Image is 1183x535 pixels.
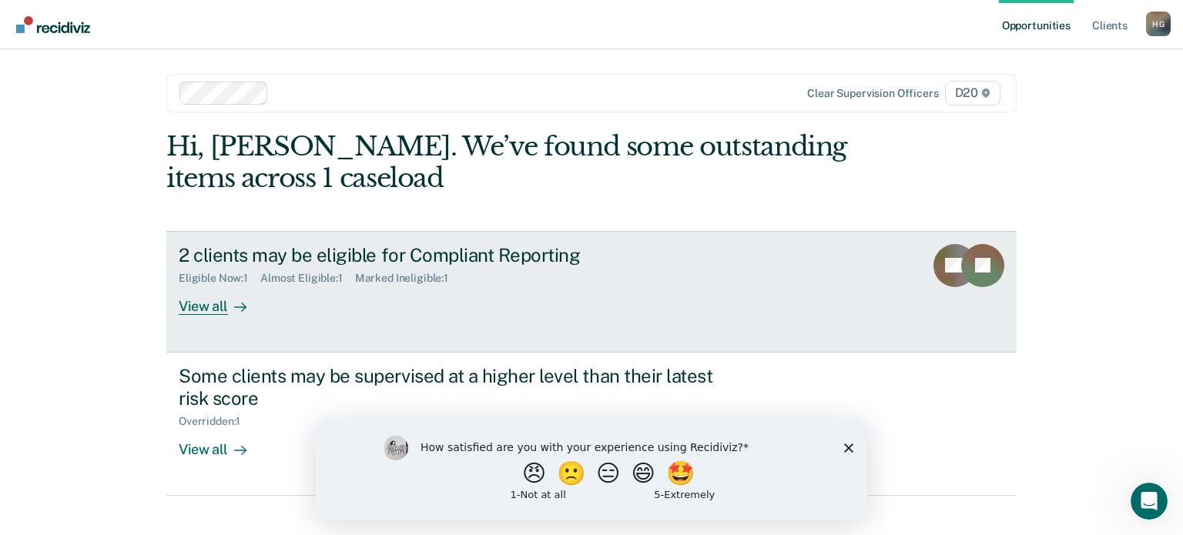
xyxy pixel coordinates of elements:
div: Overridden : 1 [179,415,253,428]
div: Eligible Now : 1 [179,272,260,285]
a: 2 clients may be eligible for Compliant ReportingEligible Now:1Almost Eligible:1Marked Ineligible... [166,231,1017,353]
span: D20 [945,81,1000,105]
iframe: Intercom live chat [1131,483,1168,520]
div: Almost Eligible : 1 [260,272,355,285]
div: Hi, [PERSON_NAME]. We’ve found some outstanding items across 1 caseload [166,131,846,194]
div: Some clients may be supervised at a higher level than their latest risk score [179,365,719,410]
iframe: Survey by Kim from Recidiviz [316,420,867,520]
div: Clear supervision officers [807,87,938,100]
a: Some clients may be supervised at a higher level than their latest risk scoreOverridden:1View all [166,353,1017,496]
div: Marked Ineligible : 1 [355,272,461,285]
div: 2 clients may be eligible for Compliant Reporting [179,244,719,266]
div: View all [179,285,265,315]
img: Recidiviz [16,16,90,33]
div: View all [179,428,265,458]
button: Profile dropdown button [1146,12,1171,36]
div: H G [1146,12,1171,36]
